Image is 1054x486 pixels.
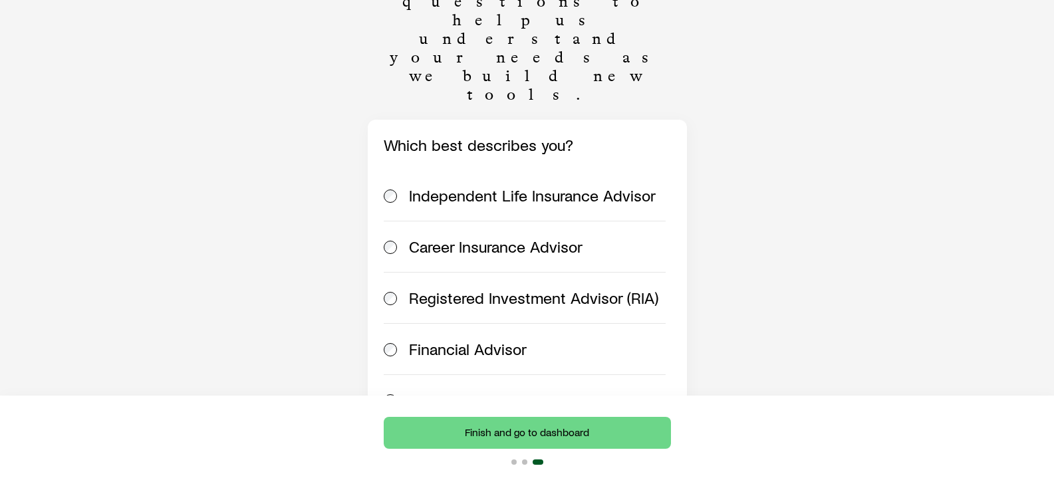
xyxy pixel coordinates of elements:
[409,237,583,256] span: Career Insurance Advisor
[384,417,671,449] button: Finish and go to dashboard
[384,189,397,203] input: Independent Life Insurance Advisor
[384,394,397,408] input: Multi-Line Insurance Agent
[409,391,594,410] span: Multi-Line Insurance Agent
[384,292,397,305] input: Registered Investment Advisor (RIA)
[384,343,397,356] input: Financial Advisor
[384,241,397,254] input: Career Insurance Advisor
[384,136,671,154] p: Which best describes you?
[409,340,527,358] span: Financial Advisor
[409,186,656,205] span: Independent Life Insurance Advisor
[409,289,658,307] span: Registered Investment Advisor (RIA)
